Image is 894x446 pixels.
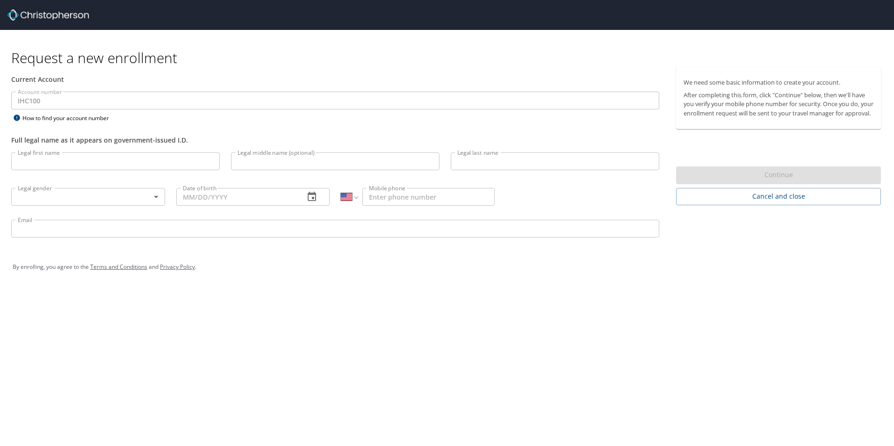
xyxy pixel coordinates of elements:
img: cbt logo [7,9,89,21]
button: Cancel and close [676,188,881,205]
div: By enrolling, you agree to the and . [13,255,881,279]
div: ​ [11,188,165,206]
div: Full legal name as it appears on government-issued I.D. [11,135,659,145]
p: After completing this form, click "Continue" below, then we'll have you verify your mobile phone ... [684,91,873,118]
a: Privacy Policy [160,263,195,271]
div: How to find your account number [11,112,128,124]
input: Enter phone number [362,188,495,206]
input: MM/DD/YYYY [176,188,297,206]
a: Terms and Conditions [90,263,147,271]
div: Current Account [11,74,659,84]
p: We need some basic information to create your account. [684,78,873,87]
h1: Request a new enrollment [11,49,888,67]
span: Cancel and close [684,191,873,202]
